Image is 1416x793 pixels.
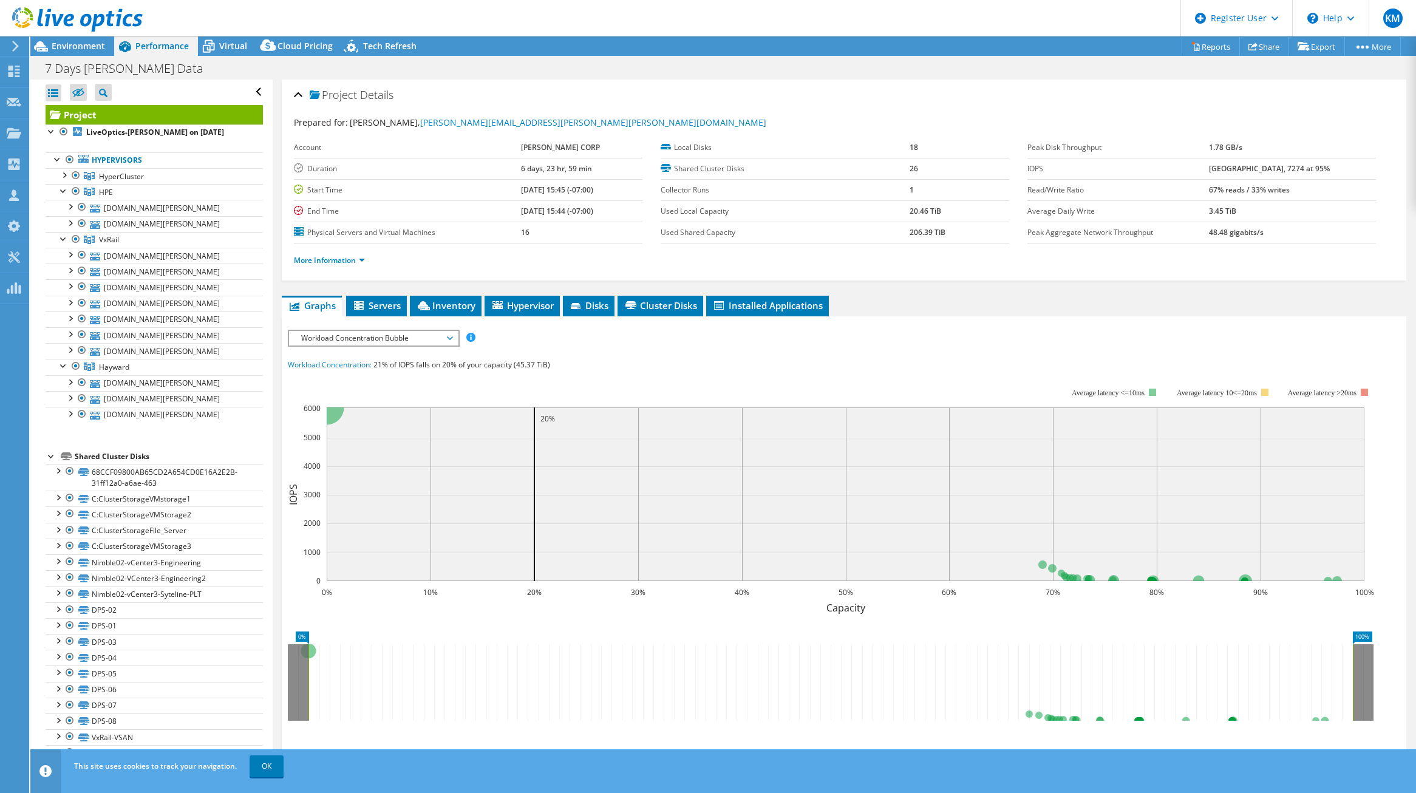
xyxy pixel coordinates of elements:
b: 1 [910,185,914,195]
label: Peak Disk Throughput [1027,141,1209,154]
span: Workload Concentration Bubble [295,331,451,345]
span: KM [1383,9,1403,28]
span: HyperCluster [99,171,144,182]
b: 1.78 GB/s [1209,142,1242,152]
text: 50% [839,587,853,597]
span: HPE [99,187,113,197]
a: DPS-03 [46,634,263,650]
a: HPE [46,184,263,200]
label: Peak Aggregate Network Throughput [1027,226,1209,239]
a: [DOMAIN_NAME][PERSON_NAME] [46,375,263,391]
a: Export [1288,37,1345,56]
a: Reports [1182,37,1240,56]
text: 90% [1253,587,1268,597]
text: 60% [942,587,956,597]
text: 100% [1355,587,1374,597]
label: Start Time [294,184,521,196]
a: OK [250,755,284,777]
a: DPS-07 [46,698,263,713]
a: [DOMAIN_NAME][PERSON_NAME] [46,407,263,423]
span: Servers [352,299,401,311]
label: Used Shared Capacity [661,226,910,239]
label: Account [294,141,521,154]
span: Workload Concentration: [288,359,372,370]
text: Capacity [826,601,866,614]
label: Average Daily Write [1027,205,1209,217]
div: Shared Cluster Disks [75,449,263,464]
b: 3.45 TiB [1209,206,1236,216]
a: [DOMAIN_NAME][PERSON_NAME] [46,296,263,311]
label: Used Local Capacity [661,205,910,217]
b: [GEOGRAPHIC_DATA], 7274 at 95% [1209,163,1330,174]
tspan: Average latency 10<=20ms [1177,389,1257,397]
a: [DOMAIN_NAME][PERSON_NAME] [46,343,263,359]
a: C:ClusterStorageFile_Server [46,523,263,539]
b: 48.48 gigabits/s [1209,227,1264,237]
label: Shared Cluster Disks [661,163,910,175]
text: 3000 [304,489,321,500]
b: 206.39 TiB [910,227,945,237]
span: 21% of IOPS falls on 20% of your capacity (45.37 TiB) [373,359,550,370]
text: 5000 [304,432,321,443]
svg: \n [1307,13,1318,24]
span: This site uses cookies to track your navigation. [74,761,237,771]
a: DPS-08 [46,713,263,729]
text: 4000 [304,461,321,471]
text: 6000 [304,403,321,414]
label: Collector Runs [661,184,910,196]
span: Installed Applications [712,299,823,311]
text: IOPS [287,483,300,505]
a: Project [46,105,263,124]
span: Hypervisor [491,299,554,311]
b: LiveOptics-[PERSON_NAME] on [DATE] [86,127,224,137]
text: Average latency >20ms [1288,389,1356,397]
a: [DOMAIN_NAME][PERSON_NAME] [46,311,263,327]
a: C:ClusterStorageVMstorage1 [46,491,263,506]
a: VxRail [46,232,263,248]
a: C:ClusterStorageVMStorage2 [46,506,263,522]
label: End Time [294,205,521,217]
a: DPS-04 [46,650,263,665]
a: Hayward [46,359,263,375]
label: Prepared for: [294,117,348,128]
span: Tech Refresh [363,40,417,52]
span: Disks [569,299,608,311]
a: [DOMAIN_NAME][PERSON_NAME] [46,248,263,264]
span: Hayward [99,362,129,372]
span: [PERSON_NAME], [350,117,766,128]
text: 30% [631,587,645,597]
span: Environment [52,40,105,52]
a: [PERSON_NAME][EMAIL_ADDRESS][PERSON_NAME][PERSON_NAME][DOMAIN_NAME] [420,117,766,128]
text: 20% [540,414,555,424]
span: Details [360,87,393,102]
a: DPS-05 [46,665,263,681]
a: More Information [294,255,365,265]
a: DPS-06 [46,682,263,698]
a: Nimble02-vCenter3-Syteline-PLT [46,586,263,602]
label: Physical Servers and Virtual Machines [294,226,521,239]
a: DPS-02 [46,602,263,618]
a: VM-Pool01 [46,745,263,761]
text: 2000 [304,518,321,528]
span: Project [310,89,357,101]
span: Virtual [219,40,247,52]
span: Cluster Disks [624,299,697,311]
text: 70% [1046,587,1060,597]
b: [DATE] 15:44 (-07:00) [521,206,593,216]
a: LiveOptics-[PERSON_NAME] on [DATE] [46,124,263,140]
b: 16 [521,227,529,237]
label: IOPS [1027,163,1209,175]
a: [DOMAIN_NAME][PERSON_NAME] [46,216,263,232]
span: Performance [135,40,189,52]
h1: 7 Days [PERSON_NAME] Data [39,62,222,75]
a: Nimble02-VCenter3-Engineering2 [46,570,263,586]
a: Nimble02-vCenter3-Engineering [46,554,263,570]
a: [DOMAIN_NAME][PERSON_NAME] [46,391,263,407]
a: [DOMAIN_NAME][PERSON_NAME] [46,264,263,279]
b: 6 days, 23 hr, 59 min [521,163,592,174]
label: Read/Write Ratio [1027,184,1209,196]
text: 80% [1149,587,1164,597]
text: 0 [316,576,321,586]
a: [DOMAIN_NAME][PERSON_NAME] [46,327,263,343]
text: 20% [527,587,542,597]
